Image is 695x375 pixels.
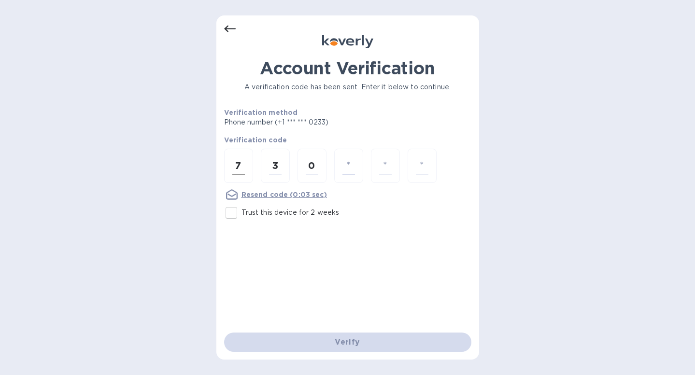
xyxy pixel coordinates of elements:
[224,117,403,127] p: Phone number (+1 *** *** 0233)
[224,58,471,78] h1: Account Verification
[241,191,327,198] u: Resend code (0:03 sec)
[241,208,340,218] p: Trust this device for 2 weeks
[224,109,298,116] b: Verification method
[224,135,471,145] p: Verification code
[224,82,471,92] p: A verification code has been sent. Enter it below to continue.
